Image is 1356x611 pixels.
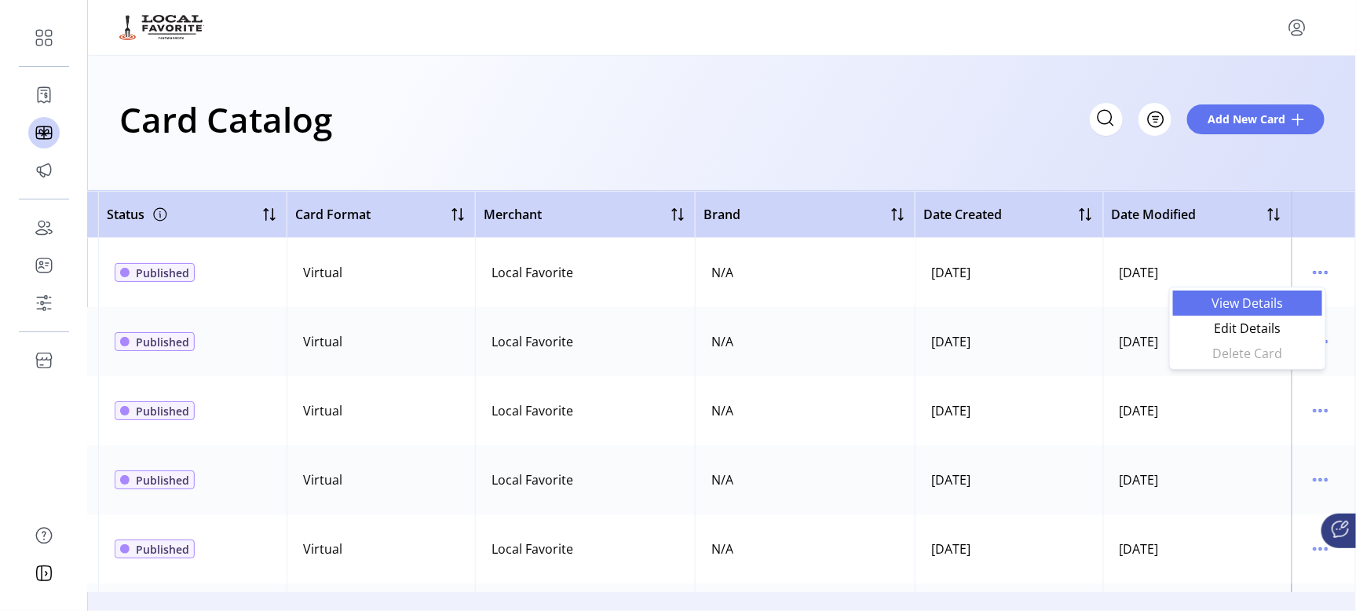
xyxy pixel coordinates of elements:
button: Filter Button [1139,103,1171,136]
div: Virtual [303,470,342,489]
div: Local Favorite [492,540,573,558]
button: menu [1285,15,1310,40]
span: Card Format [295,205,371,224]
span: Merchant [484,205,542,224]
button: menu [1308,398,1333,423]
span: Add New Card [1208,111,1285,127]
div: Status [107,202,170,227]
div: N/A [711,401,733,420]
div: N/A [711,332,733,351]
div: N/A [711,470,733,489]
div: Local Favorite [492,263,573,282]
td: [DATE] [915,445,1103,514]
span: Edit Details [1182,322,1313,335]
td: [DATE] [915,307,1103,376]
td: [DATE] [1103,307,1292,376]
img: logo [119,15,204,40]
td: [DATE] [1103,445,1292,514]
div: N/A [711,263,733,282]
span: Date Created [923,205,1002,224]
span: Published [136,403,189,419]
span: Date Modified [1112,205,1197,224]
span: View Details [1182,297,1313,309]
span: Published [136,265,189,281]
td: [DATE] [1103,514,1292,584]
span: Brand [704,205,740,224]
button: menu [1308,260,1333,285]
span: Published [136,541,189,558]
div: Local Favorite [492,401,573,420]
div: Local Favorite [492,332,573,351]
div: Virtual [303,401,342,420]
div: Virtual [303,332,342,351]
button: Add New Card [1187,104,1325,134]
td: [DATE] [1103,238,1292,307]
div: Virtual [303,540,342,558]
input: Search [1090,103,1123,136]
span: Published [136,334,189,350]
td: [DATE] [915,238,1103,307]
td: [DATE] [915,514,1103,584]
td: [DATE] [1103,376,1292,445]
li: View Details [1173,291,1322,316]
span: Published [136,472,189,488]
div: Virtual [303,263,342,282]
div: N/A [711,540,733,558]
button: menu [1308,536,1333,562]
h1: Card Catalog [119,92,332,147]
div: Local Favorite [492,470,573,489]
td: [DATE] [915,376,1103,445]
li: Edit Details [1173,316,1322,341]
button: menu [1308,467,1333,492]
